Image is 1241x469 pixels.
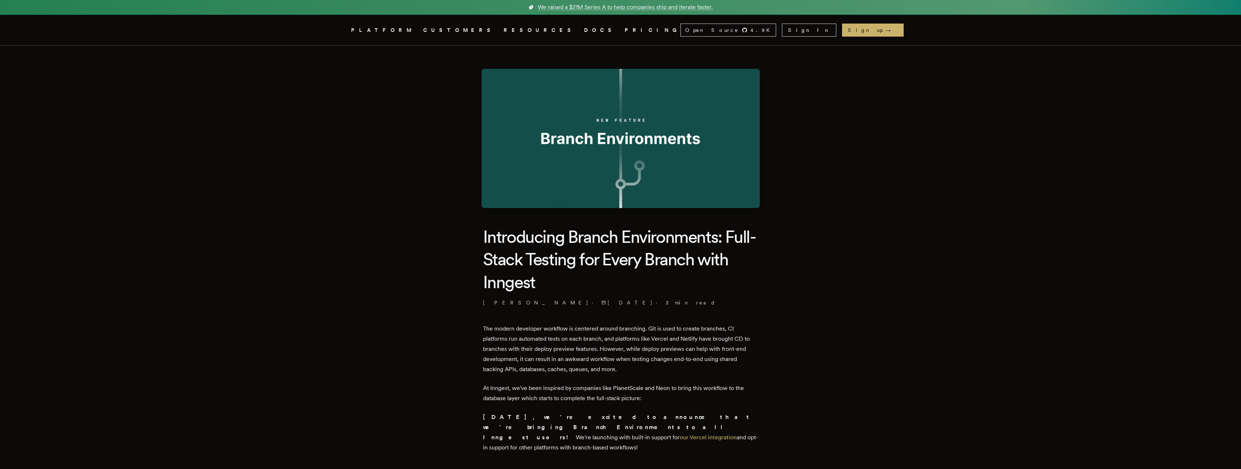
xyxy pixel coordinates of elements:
img: Featured image for Introducing Branch Environments: Full-Stack Testing for Every Branch with Inng... [482,69,760,208]
span: [DATE] [601,299,653,306]
button: RESOURCES [504,26,575,35]
p: · · [483,299,758,306]
nav: Global [331,15,911,45]
span: 3 min read [666,299,716,306]
a: our Vercel integration [680,434,737,441]
h1: Introducing Branch Environments: Full-Stack Testing for Every Branch with Inngest [483,225,758,293]
button: PLATFORM [351,26,415,35]
strong: [DATE], we're excited to announce that we're bringing Branch Environments to all Inngest users! [483,414,752,441]
span: We raised a $21M Series A to help companies ship and iterate faster. [538,3,713,12]
span: → [886,26,898,34]
a: CUSTOMERS [423,26,495,35]
a: Sign up [842,24,904,37]
p: The modern developer workflow is centered around branching. Git is used to create branches, CI pl... [483,324,758,374]
span: 4.9 K [750,26,774,34]
a: DOCS [584,26,616,35]
a: PRICING [625,26,680,35]
a: [PERSON_NAME] [483,299,589,306]
p: We're launching with built-in support for and opt-in support for other platforms with branch-base... [483,412,758,453]
span: Open Source [685,26,739,34]
a: Sign In [782,24,836,37]
p: At Inngest, we've been inspired by companies like PlanetScale and Neon to bring this workflow to ... [483,383,758,403]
